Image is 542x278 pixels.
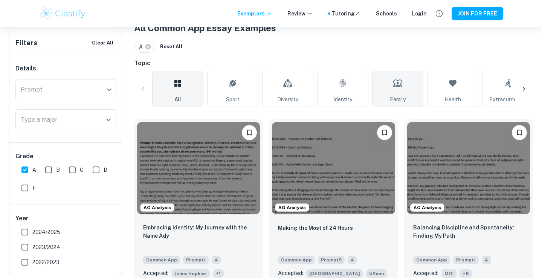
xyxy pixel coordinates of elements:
[32,228,60,236] span: 2024/2025
[134,41,155,53] div: A
[32,166,36,174] span: A
[377,125,392,140] button: Please log in to bookmark exemplars
[15,64,116,73] h6: Details
[413,269,438,277] p: Accepted:
[333,95,352,104] span: Identity
[104,166,107,174] span: D
[213,269,224,278] span: + 1
[39,6,87,21] img: Clastify logo
[412,9,427,18] a: Login
[15,38,37,48] h6: Filters
[15,152,116,161] h6: Grade
[413,223,524,240] p: Balancing Discipline and Spontaneity: Finding My Path
[390,95,406,104] span: Family
[137,122,260,214] img: undefined Common App example thumbnail: Embracing Identity: My Journey with the
[366,269,387,278] span: UPenn
[453,256,479,264] span: Prompt 1
[348,256,357,264] span: A
[277,95,298,104] span: Diversity
[278,256,315,264] span: Common App
[15,214,116,223] h6: Year
[489,95,526,104] span: Extracurricular
[226,95,240,104] span: Sport
[32,184,36,192] span: F
[32,243,60,251] span: 2023/2024
[272,122,395,214] img: undefined Common App example thumbnail: Making the Most of 24 Hours
[452,7,503,20] button: JOIN FOR FREE
[237,9,272,18] p: Exemplars
[287,9,313,18] p: Review
[143,269,168,277] p: Accepted:
[134,59,533,68] h6: Topic
[278,224,353,232] p: Making the Most of 24 Hours
[318,256,345,264] span: Prompt 5
[143,256,180,264] span: Common App
[332,9,361,18] a: Tutoring
[139,43,146,51] span: A
[275,204,309,211] span: AO Analysis
[460,269,472,278] span: + 8
[183,256,209,264] span: Prompt 1
[433,7,446,20] button: Help and Feedback
[140,204,174,211] span: AO Analysis
[242,125,257,140] button: Please log in to bookmark exemplars
[32,258,60,266] span: 2022/2023
[171,269,210,278] span: Johns Hopkins
[413,256,450,264] span: Common App
[158,41,185,52] button: Reset All
[444,95,461,104] span: Health
[278,269,303,277] p: Accepted:
[512,125,527,140] button: Please log in to bookmark exemplars
[90,37,116,49] button: Clear All
[407,122,530,214] img: undefined Common App example thumbnail: Balancing Discipline and Spontaneity: Fi
[482,256,491,264] span: A
[143,223,254,240] p: Embracing Identity: My Journey with the Name Ady
[411,204,444,211] span: AO Analysis
[134,21,533,35] h1: All Common App Essay Examples
[306,269,363,278] span: [GEOGRAPHIC_DATA]
[103,115,114,125] button: Open
[441,269,457,278] span: MIT
[174,95,181,104] span: All
[80,166,84,174] span: C
[376,9,397,18] a: Schools
[212,256,221,264] span: A
[56,166,60,174] span: B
